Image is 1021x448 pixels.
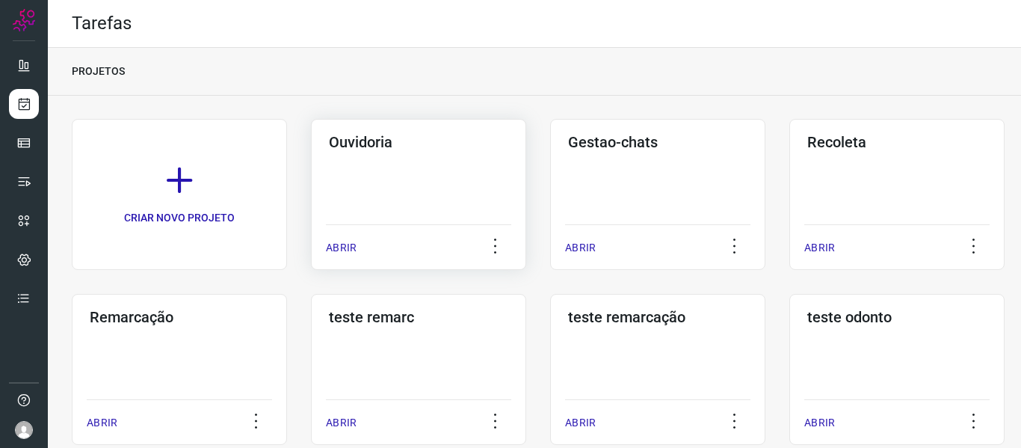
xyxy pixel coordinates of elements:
p: ABRIR [565,415,596,431]
img: Logo [13,9,35,31]
img: avatar-user-boy.jpg [15,421,33,439]
h3: Gestao-chats [568,133,747,151]
h3: Remarcação [90,308,269,326]
h3: teste remarc [329,308,508,326]
p: ABRIR [326,415,357,431]
p: ABRIR [565,240,596,256]
h3: teste remarcação [568,308,747,326]
h3: Ouvidoria [329,133,508,151]
h3: teste odonto [807,308,987,326]
p: ABRIR [804,240,835,256]
p: ABRIR [326,240,357,256]
h3: Recoleta [807,133,987,151]
p: PROJETOS [72,64,125,79]
p: ABRIR [804,415,835,431]
h2: Tarefas [72,13,132,34]
p: CRIAR NOVO PROJETO [124,210,235,226]
p: ABRIR [87,415,117,431]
